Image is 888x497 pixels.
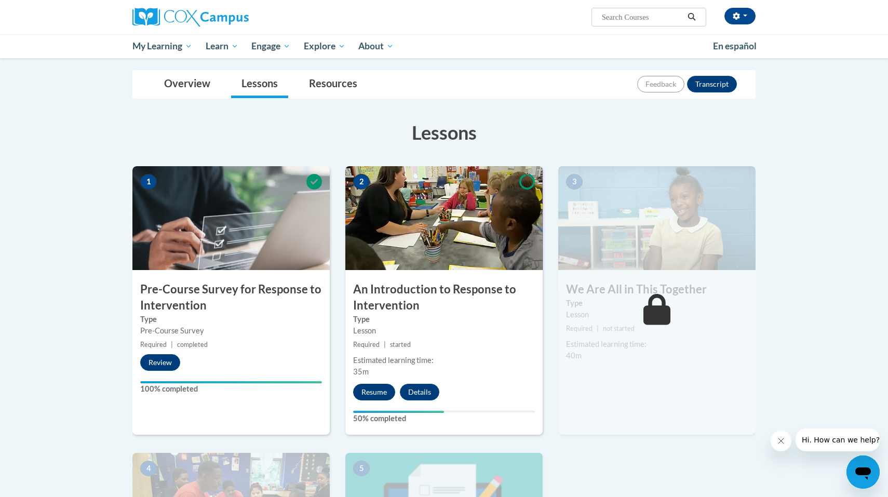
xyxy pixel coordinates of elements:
[684,11,699,23] button: Search
[353,314,535,325] label: Type
[390,341,411,348] span: started
[566,325,593,332] span: Required
[353,341,380,348] span: Required
[566,351,582,360] span: 40m
[132,8,249,26] img: Cox Campus
[140,381,322,383] div: Your progress
[706,35,763,57] a: En español
[597,325,599,332] span: |
[353,174,370,190] span: 2
[558,166,756,270] img: Course Image
[637,76,684,92] button: Feedback
[132,119,756,145] h3: Lessons
[132,8,330,26] a: Cox Campus
[713,41,757,51] span: En español
[687,76,737,92] button: Transcript
[771,431,791,451] iframe: Close message
[796,428,880,451] iframe: Message from company
[132,40,192,52] span: My Learning
[231,71,288,98] a: Lessons
[206,40,238,52] span: Learn
[140,461,157,476] span: 4
[297,34,352,58] a: Explore
[140,341,167,348] span: Required
[132,281,330,314] h3: Pre-Course Survey for Response to Intervention
[353,384,395,400] button: Resume
[566,174,583,190] span: 3
[353,411,444,413] div: Your progress
[353,413,535,424] label: 50% completed
[140,174,157,190] span: 1
[353,367,369,376] span: 35m
[353,461,370,476] span: 5
[199,34,245,58] a: Learn
[304,40,345,52] span: Explore
[117,34,771,58] div: Main menu
[171,341,173,348] span: |
[177,341,208,348] span: completed
[140,314,322,325] label: Type
[566,309,748,320] div: Lesson
[724,8,756,24] button: Account Settings
[353,325,535,337] div: Lesson
[558,281,756,298] h3: We Are All in This Together
[140,354,180,371] button: Review
[601,11,684,23] input: Search Courses
[384,341,386,348] span: |
[603,325,635,332] span: not started
[140,325,322,337] div: Pre-Course Survey
[251,40,290,52] span: Engage
[345,166,543,270] img: Course Image
[358,40,394,52] span: About
[352,34,401,58] a: About
[846,455,880,489] iframe: Button to launch messaging window
[353,355,535,366] div: Estimated learning time:
[566,339,748,350] div: Estimated learning time:
[126,34,199,58] a: My Learning
[566,298,748,309] label: Type
[132,166,330,270] img: Course Image
[400,384,439,400] button: Details
[154,71,221,98] a: Overview
[299,71,368,98] a: Resources
[245,34,297,58] a: Engage
[140,383,322,395] label: 100% completed
[345,281,543,314] h3: An Introduction to Response to Intervention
